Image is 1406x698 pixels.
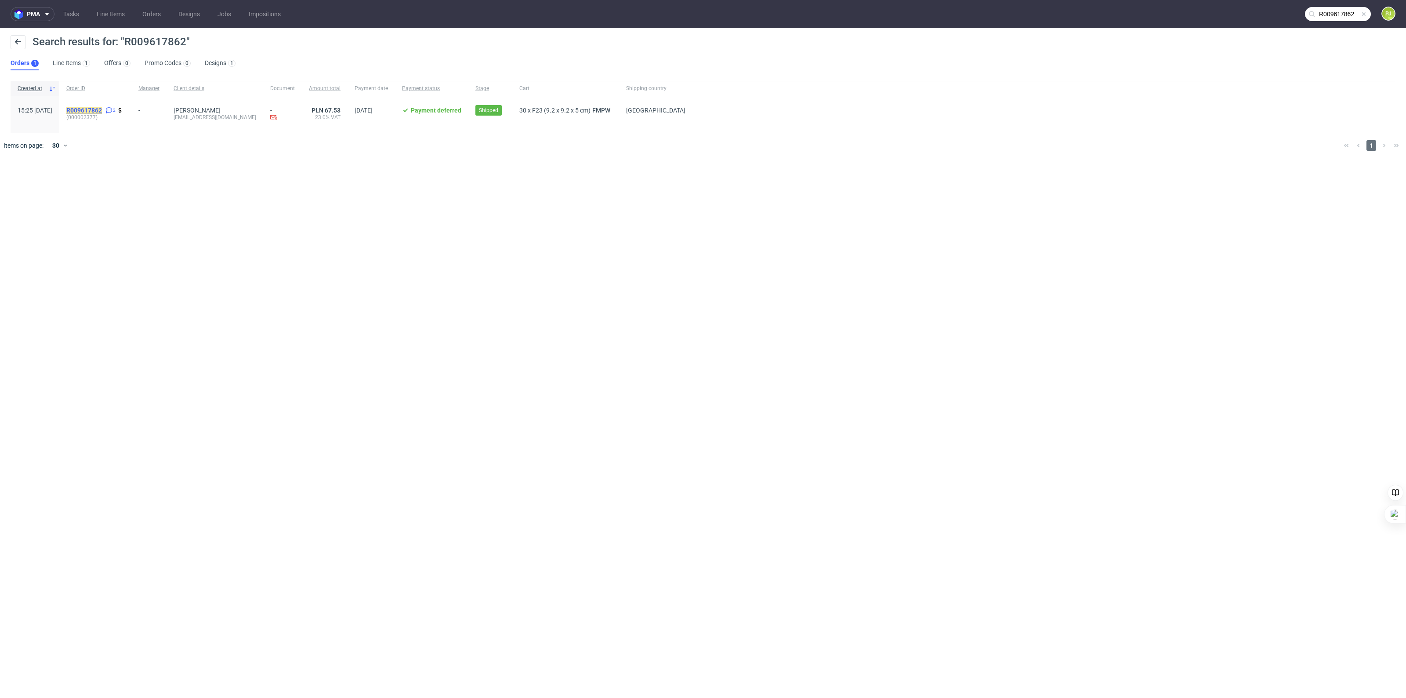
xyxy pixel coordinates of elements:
[113,107,116,114] span: 2
[66,85,124,92] span: Order ID
[402,85,461,92] span: Payment status
[174,107,221,114] a: [PERSON_NAME]
[66,107,102,114] mark: R009617862
[14,9,27,19] img: logo
[475,85,505,92] span: Stage
[591,107,612,114] a: FMPW
[85,60,88,66] div: 1
[519,107,526,114] span: 30
[33,36,190,48] span: Search results for: "R009617862"
[138,85,159,92] span: Manager
[205,56,236,70] a: Designs1
[4,141,43,150] span: Items on page:
[11,56,39,70] a: Orders1
[53,56,90,70] a: Line Items1
[104,107,116,114] a: 2
[145,56,191,70] a: Promo Codes0
[174,85,256,92] span: Client details
[270,107,295,122] div: -
[173,7,205,21] a: Designs
[11,7,54,21] button: pma
[355,107,373,114] span: [DATE]
[91,7,130,21] a: Line Items
[47,139,63,152] div: 30
[185,60,188,66] div: 0
[309,114,341,121] span: 23.0% VAT
[479,106,498,114] span: Shipped
[138,103,159,114] div: -
[309,85,341,92] span: Amount total
[312,107,341,114] span: PLN 67.53
[411,107,461,114] span: Payment deferred
[27,11,40,17] span: pma
[18,85,45,92] span: Created at
[104,56,130,70] a: Offers0
[270,85,295,92] span: Document
[58,7,84,21] a: Tasks
[519,85,612,92] span: Cart
[519,107,612,114] div: x
[174,114,256,121] div: [EMAIL_ADDRESS][DOMAIN_NAME]
[355,85,388,92] span: Payment date
[1366,140,1376,151] span: 1
[626,85,685,92] span: Shipping country
[532,107,591,114] span: F23 (9.2 x 9.2 x 5 cm)
[66,107,104,114] a: R009617862
[66,114,124,121] span: (000002377)
[212,7,236,21] a: Jobs
[33,60,36,66] div: 1
[626,107,685,114] span: [GEOGRAPHIC_DATA]
[230,60,233,66] div: 1
[137,7,166,21] a: Orders
[243,7,286,21] a: Impositions
[125,60,128,66] div: 0
[1382,7,1395,20] figcaption: PJ
[18,107,52,114] span: 15:25 [DATE]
